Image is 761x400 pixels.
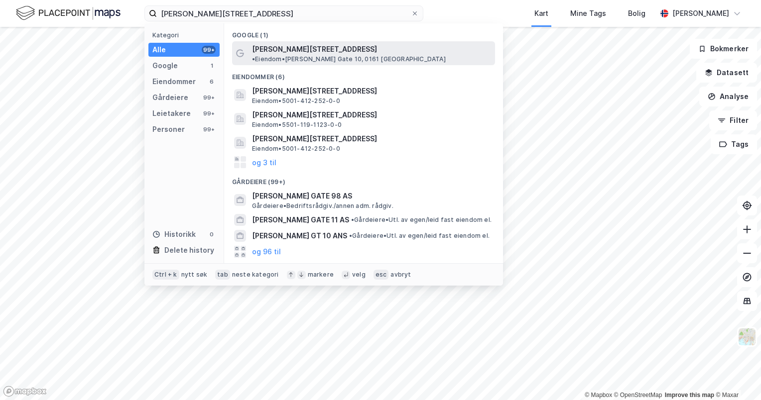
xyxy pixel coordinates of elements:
div: avbryt [390,271,411,279]
div: Historikk [152,228,196,240]
button: Datasett [696,63,757,83]
img: logo.f888ab2527a4732fd821a326f86c7f29.svg [16,4,121,22]
a: Mapbox homepage [3,386,47,397]
span: Eiendom • [PERSON_NAME] Gate 10, 0161 [GEOGRAPHIC_DATA] [252,55,446,63]
button: Bokmerker [690,39,757,59]
span: Eiendom • 5501-119-1123-0-0 [252,121,342,129]
div: [PERSON_NAME] [672,7,729,19]
span: [PERSON_NAME][STREET_ADDRESS] [252,43,377,55]
div: Delete history [164,244,214,256]
span: Gårdeiere • Bedriftsrådgiv./annen adm. rådgiv. [252,202,393,210]
div: Personer [152,123,185,135]
div: 99+ [202,109,216,117]
div: Eiendommer (6) [224,65,503,83]
div: tab [215,270,230,280]
div: 99+ [202,94,216,101]
button: Analyse [699,87,757,106]
span: Eiendom • 5001-412-252-0-0 [252,145,340,153]
div: Mine Tags [570,7,606,19]
button: Filter [709,110,757,130]
span: • [349,232,352,239]
div: Gårdeiere [152,92,188,103]
button: og 3 til [252,156,276,168]
button: Tags [711,134,757,154]
a: Mapbox [585,392,612,399]
div: 99+ [202,125,216,133]
img: Z [738,327,757,346]
input: Søk på adresse, matrikkel, gårdeiere, leietakere eller personer [157,6,411,21]
div: Eiendommer [152,76,196,88]
div: Kart [534,7,548,19]
div: Ctrl + k [152,270,179,280]
span: [PERSON_NAME][STREET_ADDRESS] [252,109,491,121]
span: Eiendom • 5001-412-252-0-0 [252,97,340,105]
span: Gårdeiere • Utl. av egen/leid fast eiendom el. [351,216,492,224]
div: Kategori [152,31,220,39]
iframe: Chat Widget [711,352,761,400]
span: Gårdeiere • Utl. av egen/leid fast eiendom el. [349,232,490,240]
div: markere [308,271,334,279]
div: Gårdeiere (99+) [224,170,503,188]
div: 0 [208,230,216,238]
div: 6 [208,78,216,86]
div: velg [352,271,366,279]
div: neste kategori [232,271,279,279]
div: Leietakere (99+) [224,260,503,278]
a: Improve this map [665,392,714,399]
span: [PERSON_NAME] GT 10 ANS [252,230,347,242]
div: 1 [208,62,216,70]
span: [PERSON_NAME][STREET_ADDRESS] [252,85,491,97]
div: Kontrollprogram for chat [711,352,761,400]
div: nytt søk [181,271,208,279]
div: Google (1) [224,23,503,41]
div: 99+ [202,46,216,54]
button: og 96 til [252,246,281,258]
span: • [351,216,354,223]
div: Google [152,60,178,72]
div: Leietakere [152,107,191,119]
span: [PERSON_NAME] GATE 11 AS [252,214,349,226]
span: [PERSON_NAME][STREET_ADDRESS] [252,133,491,145]
span: • [252,55,255,63]
div: Alle [152,44,166,56]
div: Bolig [628,7,645,19]
div: esc [374,270,389,280]
span: [PERSON_NAME] GATE 98 AS [252,190,491,202]
a: OpenStreetMap [614,392,662,399]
